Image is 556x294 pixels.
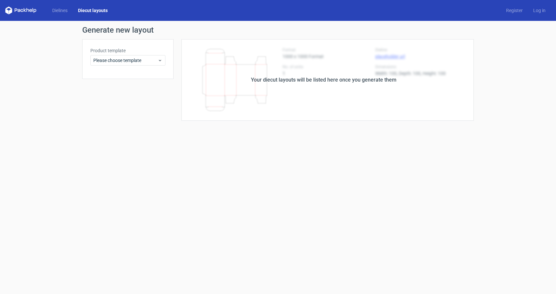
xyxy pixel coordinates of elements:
a: Register [501,7,528,14]
span: Please choose template [93,57,158,64]
h1: Generate new layout [82,26,474,34]
a: Log in [528,7,551,14]
a: Diecut layouts [73,7,113,14]
a: Dielines [47,7,73,14]
label: Product template [90,47,165,54]
div: Your diecut layouts will be listed here once you generate them [251,76,396,84]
